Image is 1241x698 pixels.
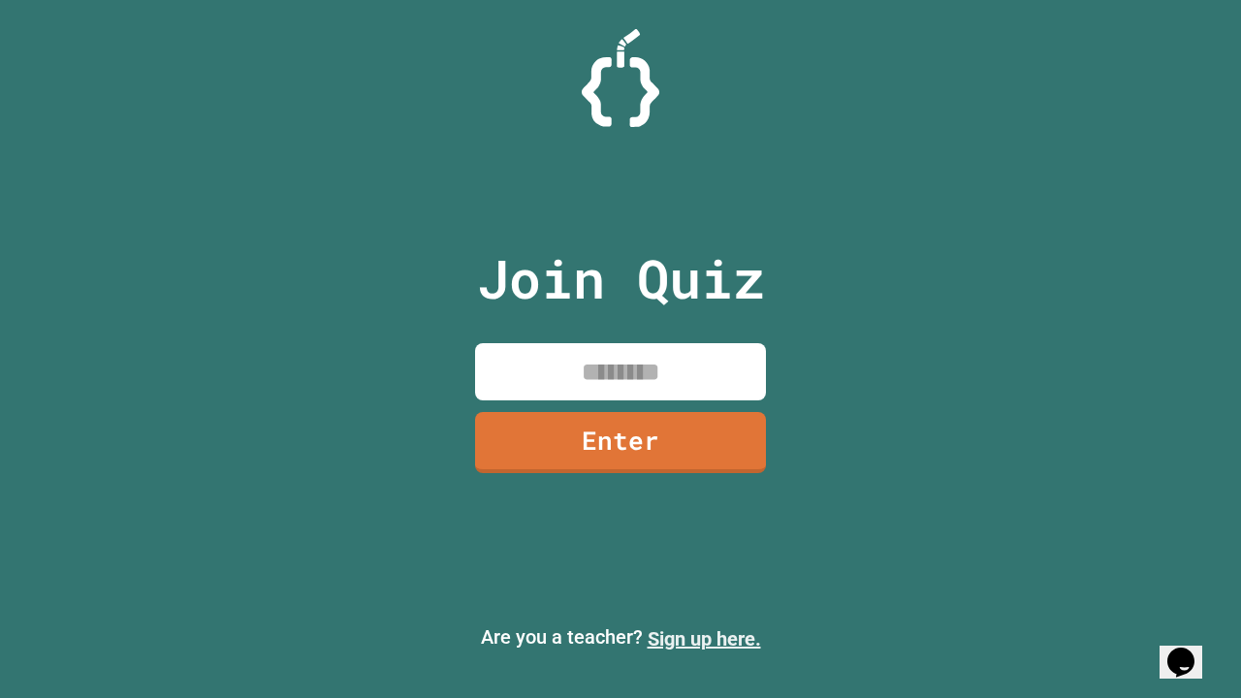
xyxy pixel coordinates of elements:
a: Sign up here. [648,627,761,650]
iframe: chat widget [1160,620,1222,679]
a: Enter [475,412,766,473]
p: Are you a teacher? [16,622,1225,653]
img: Logo.svg [582,29,659,127]
p: Join Quiz [477,238,765,319]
